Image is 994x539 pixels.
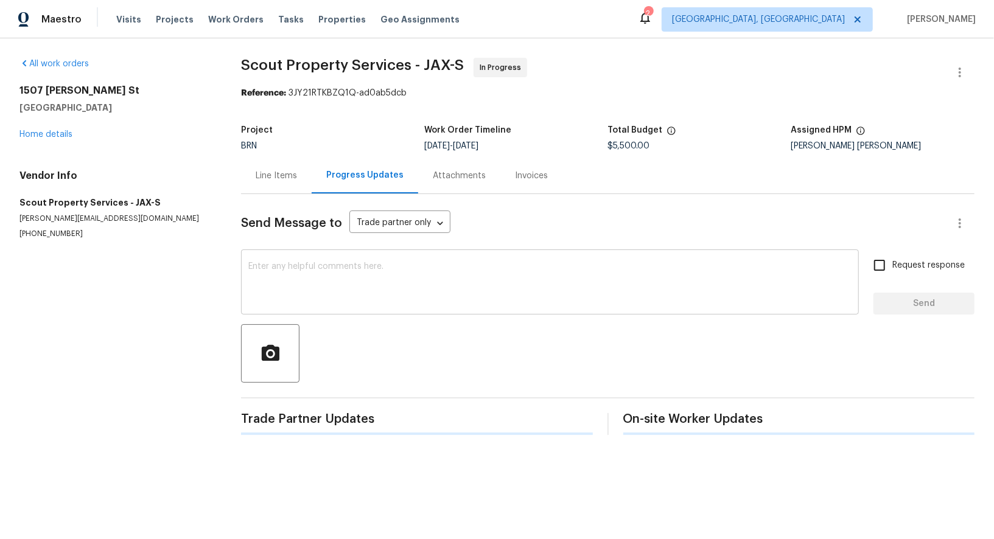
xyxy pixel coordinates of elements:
[424,142,478,150] span: -
[19,85,212,97] h2: 1507 [PERSON_NAME] St
[241,89,286,97] b: Reference:
[41,13,82,26] span: Maestro
[856,126,866,142] span: The hpm assigned to this work order.
[453,142,478,150] span: [DATE]
[349,214,450,234] div: Trade partner only
[326,169,404,181] div: Progress Updates
[241,142,257,150] span: BRN
[644,7,653,19] div: 2
[241,87,975,99] div: 3JY21RTKBZQ1Q-ad0ab5dcb
[19,214,212,224] p: [PERSON_NAME][EMAIL_ADDRESS][DOMAIN_NAME]
[19,60,89,68] a: All work orders
[256,170,297,182] div: Line Items
[433,170,486,182] div: Attachments
[116,13,141,26] span: Visits
[19,102,212,114] h5: [GEOGRAPHIC_DATA]
[791,142,975,150] div: [PERSON_NAME] [PERSON_NAME]
[241,58,464,72] span: Scout Property Services - JAX-S
[424,126,511,134] h5: Work Order Timeline
[208,13,264,26] span: Work Orders
[608,142,650,150] span: $5,500.00
[156,13,194,26] span: Projects
[892,259,965,272] span: Request response
[19,196,212,209] h5: Scout Property Services - JAX-S
[241,413,593,425] span: Trade Partner Updates
[623,413,975,425] span: On-site Worker Updates
[791,126,852,134] h5: Assigned HPM
[424,142,450,150] span: [DATE]
[19,130,72,139] a: Home details
[672,13,845,26] span: [GEOGRAPHIC_DATA], [GEOGRAPHIC_DATA]
[241,217,342,229] span: Send Message to
[241,126,273,134] h5: Project
[667,126,676,142] span: The total cost of line items that have been proposed by Opendoor. This sum includes line items th...
[902,13,976,26] span: [PERSON_NAME]
[480,61,526,74] span: In Progress
[318,13,366,26] span: Properties
[278,15,304,24] span: Tasks
[19,170,212,182] h4: Vendor Info
[515,170,548,182] div: Invoices
[608,126,663,134] h5: Total Budget
[19,229,212,239] p: [PHONE_NUMBER]
[380,13,460,26] span: Geo Assignments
